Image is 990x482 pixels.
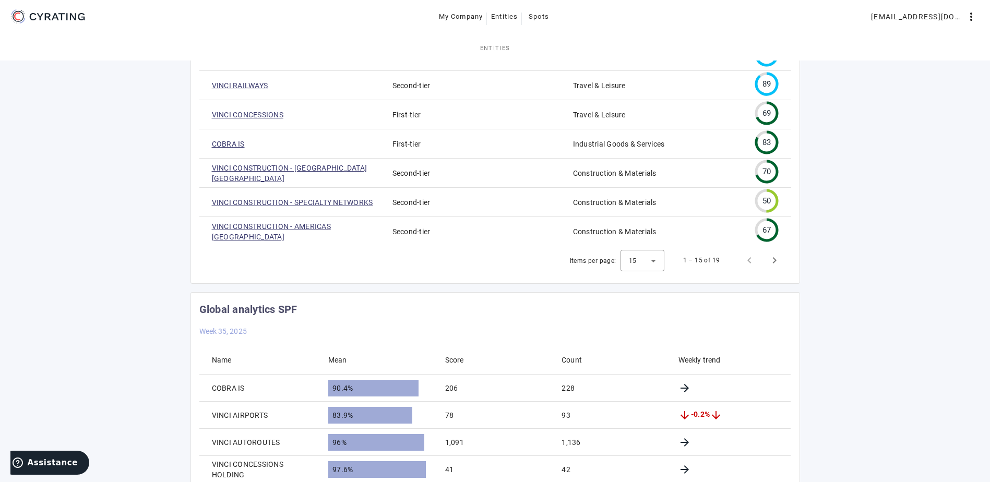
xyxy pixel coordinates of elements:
[522,7,555,26] button: Spots
[384,217,565,246] mat-cell: Second-tier
[565,71,745,100] mat-cell: Travel & Leisure
[762,196,771,206] tspan: 50
[199,326,247,337] mat-card-subtitle: Week 35, 2025
[199,375,320,402] mat-cell: COBRA IS
[553,345,670,375] mat-header-cell: Count
[762,167,771,176] tspan: 70
[553,402,670,429] mat-cell: 93
[212,110,283,120] a: VINCI CONCESSIONS
[867,7,982,26] button: [EMAIL_ADDRESS][DOMAIN_NAME]
[320,345,437,375] mat-header-cell: Mean
[553,375,670,402] mat-cell: 228
[678,382,691,394] mat-icon: arrow_forward
[737,248,762,273] button: Previous page
[565,159,745,188] mat-cell: Construction & Materials
[553,429,670,456] mat-cell: 1,136
[871,8,965,25] span: [EMAIL_ADDRESS][DOMAIN_NAME]
[199,429,320,456] mat-cell: VINCI AUTOROUTES
[384,129,565,159] mat-cell: First-tier
[762,79,771,89] tspan: 89
[565,217,745,246] mat-cell: Construction & Materials
[212,221,376,242] a: VINCI CONSTRUCTION - AMERICAS [GEOGRAPHIC_DATA]
[487,7,522,26] button: Entities
[439,8,483,25] span: My Company
[435,7,487,26] button: My Company
[670,345,791,375] mat-header-cell: Weekly trend
[199,402,320,429] mat-cell: VINCI AIRPORTS
[678,463,691,476] mat-icon: arrow_forward
[332,465,353,474] span: 97.6%
[437,429,554,456] mat-cell: 1,091
[480,45,510,51] span: Entities
[437,375,554,402] mat-cell: 206
[491,8,518,25] span: Entities
[10,451,89,477] iframe: Ouvre un widget dans lequel vous pouvez trouver plus d’informations
[30,13,85,20] g: CYRATING
[212,139,245,149] a: COBRA IS
[678,409,691,421] mat-icon: arrow_downward
[762,225,771,235] tspan: 67
[570,256,616,266] div: Items per page:
[384,188,565,217] mat-cell: Second-tier
[332,411,353,419] span: 83.9%
[384,71,565,100] mat-cell: Second-tier
[437,345,554,375] mat-header-cell: Score
[212,163,376,184] a: VINCI CONSTRUCTION - [GEOGRAPHIC_DATA] [GEOGRAPHIC_DATA]
[691,409,710,421] span: -0.2%
[384,100,565,129] mat-cell: First-tier
[384,159,565,188] mat-cell: Second-tier
[437,402,554,429] mat-cell: 78
[212,197,373,208] a: VINCI CONSTRUCTION - SPECIALTY NETWORKS
[199,301,297,318] mat-card-title: Global analytics SPF
[332,384,353,392] span: 90.4%
[565,100,745,129] mat-cell: Travel & Leisure
[529,8,549,25] span: Spots
[678,436,691,449] mat-icon: arrow_forward
[199,345,320,375] mat-header-cell: Name
[565,129,745,159] mat-cell: Industrial Goods & Services
[710,409,722,421] mat-icon: arrow_downward
[965,10,977,23] mat-icon: more_vert
[762,248,787,273] button: Next page
[565,188,745,217] mat-cell: Construction & Materials
[332,438,347,447] span: 96%
[762,109,771,118] tspan: 69
[212,80,268,91] a: VINCI RAILWAYS
[762,138,771,147] tspan: 83
[683,255,720,266] div: 1 – 15 of 19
